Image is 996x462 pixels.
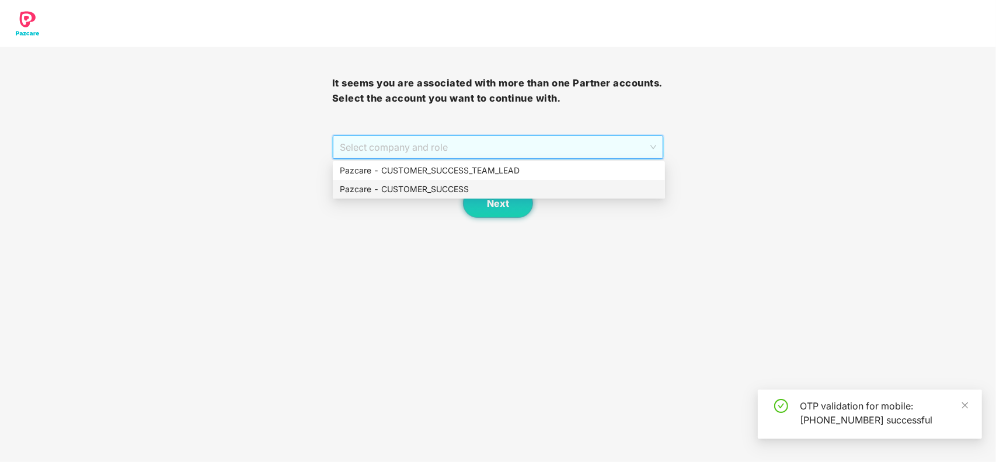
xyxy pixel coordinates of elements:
div: Pazcare - CUSTOMER_SUCCESS_TEAM_LEAD [340,164,658,177]
div: Pazcare - CUSTOMER_SUCCESS_TEAM_LEAD [333,161,665,180]
span: Select company and role [340,136,657,158]
span: check-circle [774,399,788,413]
h3: It seems you are associated with more than one Partner accounts. Select the account you want to c... [332,76,664,106]
button: Next [463,189,533,218]
div: OTP validation for mobile: [PHONE_NUMBER] successful [800,399,968,427]
div: Pazcare - CUSTOMER_SUCCESS [340,183,658,196]
span: close [961,401,969,409]
div: Pazcare - CUSTOMER_SUCCESS [333,180,665,199]
span: Next [487,198,509,209]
